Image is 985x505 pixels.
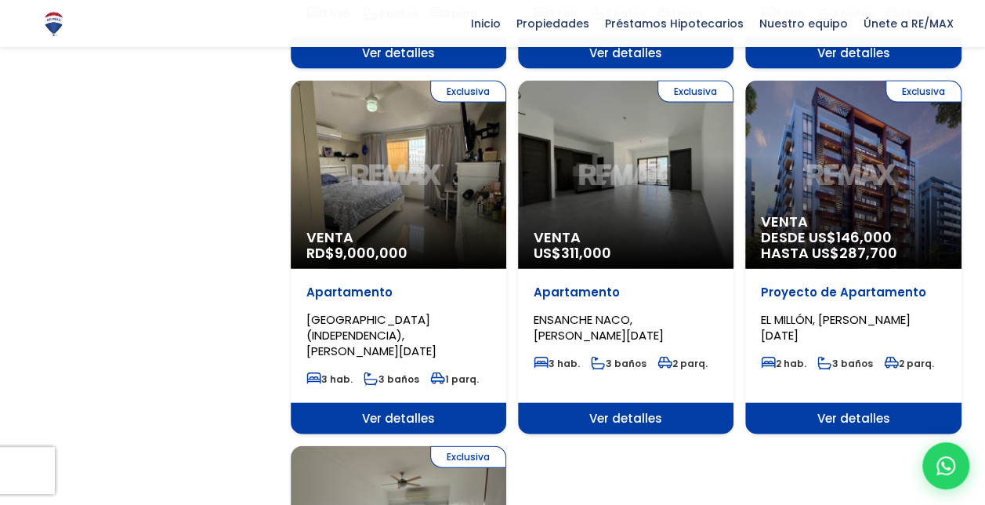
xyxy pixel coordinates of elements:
span: US$ [534,243,611,263]
span: 3 hab. [534,357,580,370]
span: 3 hab. [306,372,353,386]
span: 1 parq. [430,372,479,386]
span: 3 baños [364,372,419,386]
p: Proyecto de Apartamento [761,285,945,300]
span: Ver detalles [291,403,506,434]
span: Ver detalles [518,38,733,69]
span: HASTA US$ [761,245,945,261]
span: Ver detalles [745,403,961,434]
span: Ver detalles [518,403,733,434]
span: Exclusiva [885,81,961,103]
span: Nuestro equipo [751,12,856,35]
span: 2 parq. [884,357,934,370]
span: Exclusiva [430,81,506,103]
span: Exclusiva [657,81,733,103]
span: EL MILLÓN, [PERSON_NAME][DATE] [761,311,911,343]
a: Exclusiva Venta DESDE US$146,000 HASTA US$287,700 Proyecto de Apartamento EL MILLÓN, [PERSON_NAME... [745,81,961,434]
span: Venta [306,230,491,245]
span: Inicio [463,12,509,35]
img: Logo de REMAX [40,10,67,38]
span: Propiedades [509,12,597,35]
span: 287,700 [839,243,897,263]
span: DESDE US$ [761,230,945,261]
p: Apartamento [306,285,491,300]
span: 3 baños [817,357,873,370]
span: Exclusiva [430,446,506,468]
span: 146,000 [836,227,892,247]
span: Préstamos Hipotecarios [597,12,751,35]
span: Únete a RE/MAX [856,12,961,35]
a: Exclusiva Venta US$311,000 Apartamento ENSANCHE NACO, [PERSON_NAME][DATE] 3 hab. 3 baños 2 parq. ... [518,81,733,434]
p: Apartamento [534,285,718,300]
span: Ver detalles [291,38,506,69]
span: 2 parq. [657,357,708,370]
span: ENSANCHE NACO, [PERSON_NAME][DATE] [534,311,664,343]
span: 311,000 [561,243,611,263]
span: [GEOGRAPHIC_DATA] (INDEPENDENCIA), [PERSON_NAME][DATE] [306,311,436,359]
span: 3 baños [591,357,646,370]
span: 2 hab. [761,357,806,370]
span: Venta [761,214,945,230]
span: RD$ [306,243,407,263]
span: Ver detalles [745,38,961,69]
span: 9,000,000 [335,243,407,263]
span: Venta [534,230,718,245]
a: Exclusiva Venta RD$9,000,000 Apartamento [GEOGRAPHIC_DATA] (INDEPENDENCIA), [PERSON_NAME][DATE] 3... [291,81,506,434]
